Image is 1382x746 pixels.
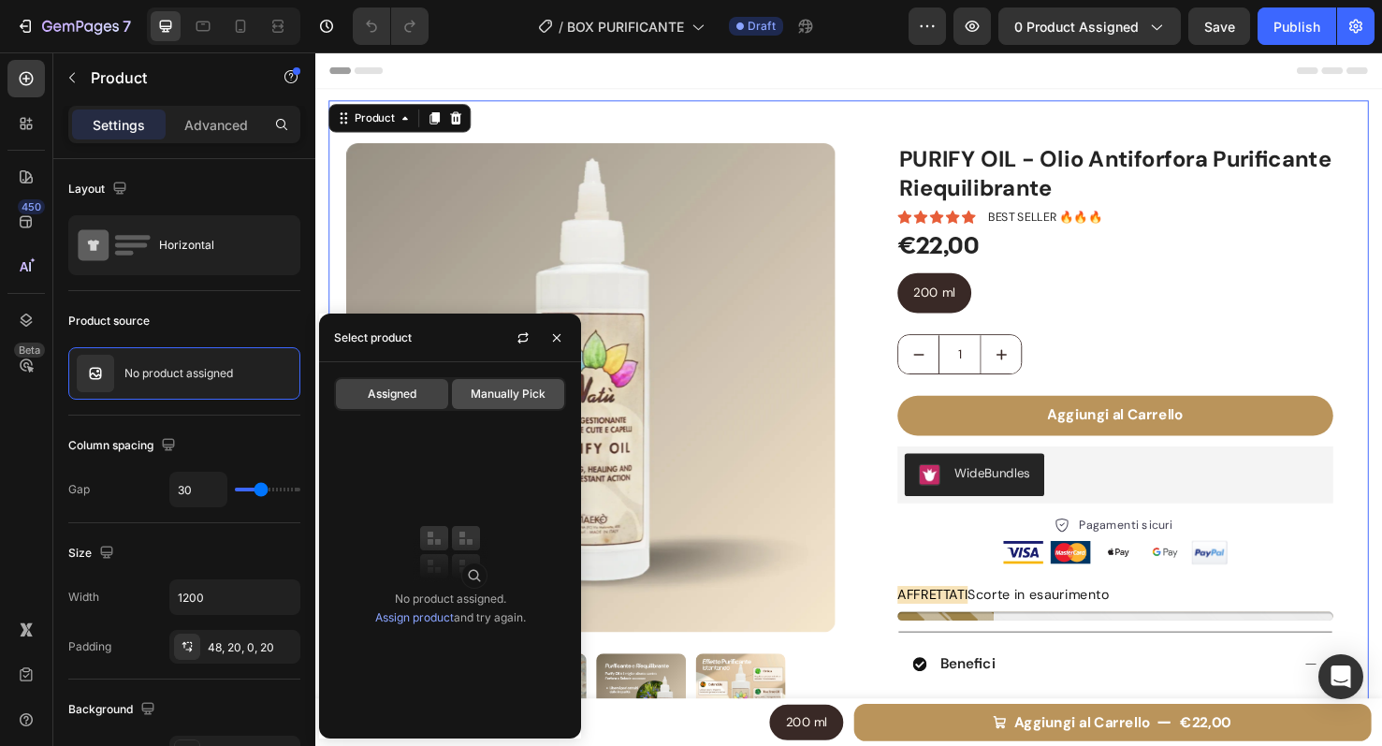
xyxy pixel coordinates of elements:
[614,297,656,337] button: decrement
[630,243,674,260] span: 200 ml
[656,297,701,337] input: quantity
[724,513,766,537] img: gempages_571490223511307416-06a3ba0a-10e7-405d-b26b-3e8f29740356.png
[613,561,687,579] mark: AFFRETTATI
[14,343,45,358] div: Beta
[68,697,159,723] div: Background
[124,367,233,380] p: No product assigned
[68,433,180,459] div: Column spacing
[774,513,816,537] img: gempages_571490223511307416-8372f3e9-a58d-4d1c-a770-4a2d3990d319.png
[93,115,145,135] p: Settings
[804,488,903,506] p: Pagamenti sicuri
[735,695,879,715] div: Aggiungi al Carrello
[123,15,131,37] p: 7
[495,695,539,712] span: 200 ml
[375,590,526,627] div: No product assigned. and try again.
[613,561,836,580] p: Scorte in esaurimento
[559,17,563,37] span: /
[18,199,45,214] div: 450
[77,355,114,392] img: no image transparent
[91,66,250,89] p: Product
[375,610,454,624] a: Assign product
[334,329,412,346] div: Select product
[68,177,131,202] div: Layout
[708,165,828,181] p: BEST SELLER 🔥🔥🔥
[37,60,87,77] div: Product
[567,17,684,37] span: BOX PURIFICANTE
[701,297,743,337] button: increment
[170,580,299,614] input: Auto
[1318,654,1363,699] div: Open Intercom Messenger
[471,386,546,402] span: Manually Pick
[68,481,90,498] div: Gap
[159,224,273,267] div: Horizontal
[68,638,111,655] div: Padding
[68,541,118,566] div: Size
[567,685,1112,724] button: Aggiungi al Carrello
[1204,19,1235,35] span: Save
[613,183,1071,220] div: €22,00
[208,639,296,656] div: 48, 20, 0, 20
[11,683,124,726] legend: Formato: 200 ml
[998,7,1181,45] button: 0 product assigned
[673,432,752,452] div: WideBundles
[909,693,966,717] div: €22,00
[68,589,99,606] div: Width
[613,360,1071,402] button: Aggiungi al Carrello
[170,473,226,506] input: Auto
[353,7,429,45] div: Undo/Redo
[923,513,960,538] img: Screenshot_2025-06-19_at_12.55.47.png
[7,7,139,45] button: 7
[771,372,914,391] div: Aggiungi al Carrello
[613,95,1071,159] h1: PURIFY OIL - Olio Antiforfora Purificante Riequilibrante
[413,515,487,590] img: collections
[748,18,776,35] span: Draft
[68,313,150,329] div: Product source
[184,115,248,135] p: Advanced
[315,52,1382,746] iframe: Design area
[1188,7,1250,45] button: Save
[1014,17,1139,37] span: 0 product assigned
[368,386,416,402] span: Assigned
[1258,7,1336,45] button: Publish
[635,432,658,455] img: Wide%20Bundles.png
[873,513,915,537] img: gempages_571490223511307416-f5cae1aa-4cc5-4103-a6a9-37a86a536f77.png
[1273,17,1320,37] div: Publish
[823,513,866,537] img: gempages_571490223511307416-b158df9e-e4b8-4f4c-b0a1-2ef88ab0f279.png
[620,421,767,466] button: WideBundles
[658,634,716,653] p: Benefici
